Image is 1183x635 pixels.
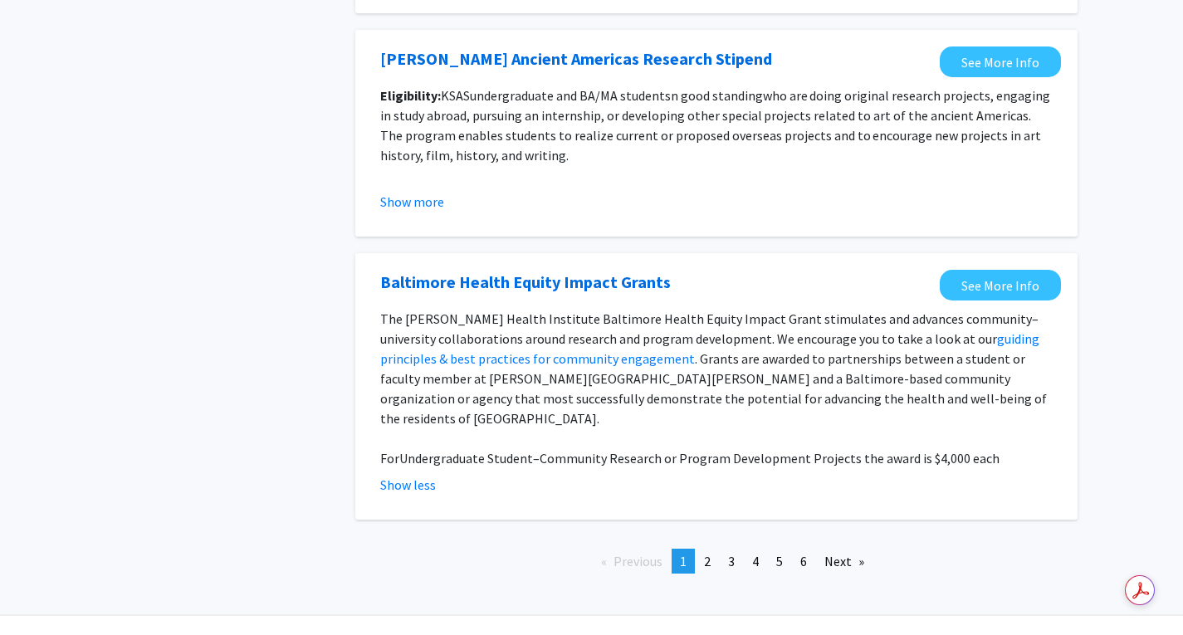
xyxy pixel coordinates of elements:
a: Opens in a new tab [380,270,671,295]
strong: Eligibility: [380,87,441,104]
span: 4 [752,553,759,569]
span: 6 [800,553,807,569]
span: Previous [613,553,662,569]
p: Undergraduate Student–Community Research or Program Development Projects the award is $4,000 each [380,448,1053,468]
p: KSAS n good standing [380,85,1053,165]
span: The [PERSON_NAME] Health Institute Baltimore Health Equity Impact Grant stimulates and advances c... [380,310,1039,347]
span: undergraduate and BA/MA students [470,87,671,104]
ul: Pagination [355,549,1078,574]
button: Show more [380,192,444,212]
a: Opens in a new tab [380,46,772,71]
iframe: Chat [12,560,71,623]
span: 2 [704,553,711,569]
span: 1 [680,553,687,569]
a: Next page [816,549,873,574]
span: 3 [728,553,735,569]
a: Opens in a new tab [940,46,1061,77]
a: Opens in a new tab [940,270,1061,300]
span: For [380,450,399,466]
button: Show less [380,475,436,495]
span: 5 [776,553,783,569]
span: . Grants are awarded to partnerships between a student or faculty member at [PERSON_NAME][GEOGRAP... [380,350,1047,427]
